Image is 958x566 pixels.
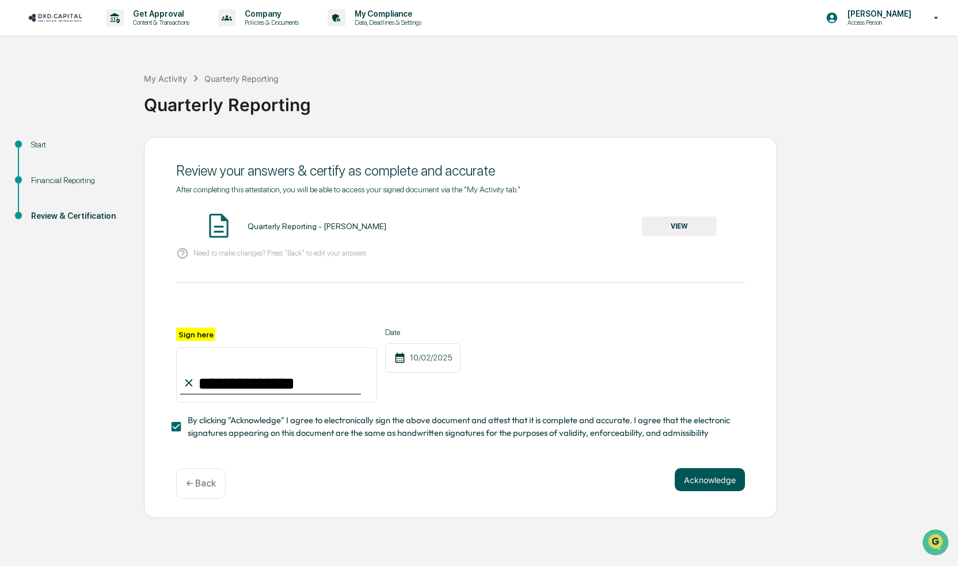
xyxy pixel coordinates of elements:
[235,9,305,18] p: Company
[176,185,520,194] span: After completing this attestation, you will be able to access your signed document via the "My Ac...
[193,249,366,257] p: Need to make changes? Press "Back" to edit your answers
[28,12,83,23] img: logo
[31,174,126,187] div: Financial Reporting
[385,328,461,337] label: Date
[176,328,215,341] label: Sign here
[79,140,147,161] a: 🗄️Attestations
[124,18,195,26] p: Content & Transactions
[23,145,74,156] span: Preclearance
[124,9,195,18] p: Get Approval
[7,162,77,183] a: 🔎Data Lookup
[115,195,139,203] span: Pylon
[838,18,917,26] p: Access Person
[81,194,139,203] a: Powered byPylon
[345,9,427,18] p: My Compliance
[642,216,717,236] button: VIEW
[95,145,143,156] span: Attestations
[204,211,233,240] img: Document Icon
[39,88,189,99] div: Start new chat
[675,468,745,491] button: Acknowledge
[345,18,427,26] p: Data, Deadlines & Settings
[176,162,745,179] div: Review your answers & certify as complete and accurate
[385,343,461,373] div: 10/02/2025
[204,74,279,83] div: Quarterly Reporting
[23,166,73,178] span: Data Lookup
[12,168,21,177] div: 🔎
[838,9,917,18] p: [PERSON_NAME]
[144,74,187,83] div: My Activity
[196,91,210,105] button: Start new chat
[188,414,736,440] span: By clicking "Acknowledge" I agree to electronically sign the above document and attest that it is...
[248,222,386,231] div: Quarterly Reporting - [PERSON_NAME]
[39,99,146,108] div: We're available if you need us!
[921,528,952,559] iframe: Open customer support
[12,24,210,42] p: How can we help?
[31,210,126,222] div: Review & Certification
[7,140,79,161] a: 🖐️Preclearance
[31,139,126,151] div: Start
[12,146,21,155] div: 🖐️
[235,18,305,26] p: Policies & Documents
[186,478,216,489] p: ← Back
[12,88,32,108] img: 1746055101610-c473b297-6a78-478c-a979-82029cc54cd1
[144,85,952,115] div: Quarterly Reporting
[83,146,93,155] div: 🗄️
